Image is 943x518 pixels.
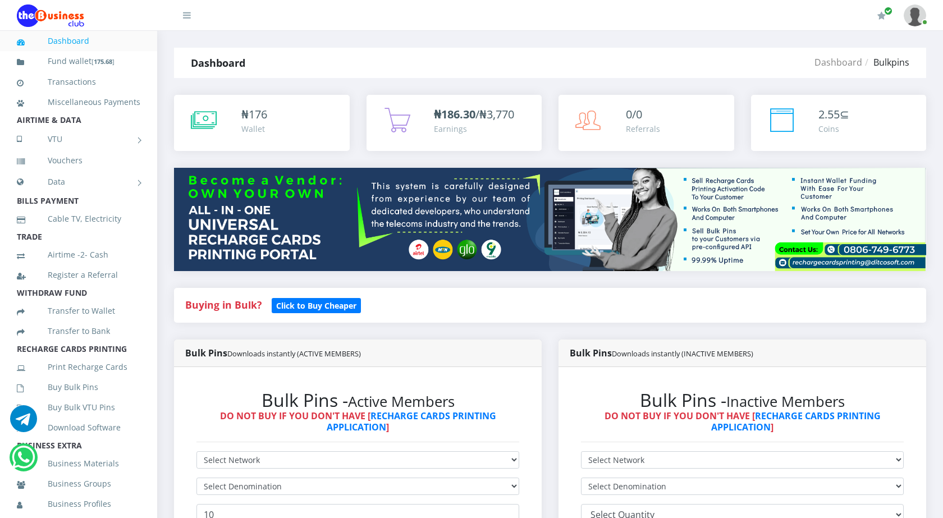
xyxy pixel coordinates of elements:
[17,28,140,54] a: Dashboard
[17,89,140,115] a: Miscellaneous Payments
[726,392,845,411] small: Inactive Members
[241,123,267,135] div: Wallet
[17,69,140,95] a: Transactions
[367,95,542,151] a: ₦186.30/₦3,770 Earnings
[818,106,849,123] div: ⊆
[272,298,361,311] a: Click to Buy Cheaper
[220,410,496,433] strong: DO NOT BUY IF YOU DON'T HAVE [ ]
[570,347,753,359] strong: Bulk Pins
[17,318,140,344] a: Transfer to Bank
[17,4,84,27] img: Logo
[904,4,926,26] img: User
[862,56,909,69] li: Bulkpins
[581,389,904,411] h2: Bulk Pins -
[434,123,514,135] div: Earnings
[711,410,881,433] a: RECHARGE CARDS PRINTING APPLICATION
[17,168,140,196] a: Data
[241,106,267,123] div: ₦
[17,374,140,400] a: Buy Bulk Pins
[348,392,455,411] small: Active Members
[434,107,475,122] b: ₦186.30
[17,148,140,173] a: Vouchers
[17,262,140,288] a: Register a Referral
[17,48,140,75] a: Fund wallet[175.68]
[612,349,753,359] small: Downloads instantly (INACTIVE MEMBERS)
[174,95,350,151] a: ₦176 Wallet
[10,414,37,432] a: Chat for support
[818,107,840,122] span: 2.55
[327,410,496,433] a: RECHARGE CARDS PRINTING APPLICATION
[17,491,140,517] a: Business Profiles
[185,347,361,359] strong: Bulk Pins
[17,415,140,441] a: Download Software
[227,349,361,359] small: Downloads instantly (ACTIVE MEMBERS)
[17,125,140,153] a: VTU
[17,395,140,420] a: Buy Bulk VTU Pins
[17,451,140,476] a: Business Materials
[17,471,140,497] a: Business Groups
[559,95,734,151] a: 0/0 Referrals
[185,298,262,311] strong: Buying in Bulk?
[605,410,881,433] strong: DO NOT BUY IF YOU DON'T HAVE [ ]
[196,389,519,411] h2: Bulk Pins -
[91,57,115,66] small: [ ]
[626,123,660,135] div: Referrals
[818,123,849,135] div: Coins
[174,168,926,271] img: multitenant_rcp.png
[12,452,35,471] a: Chat for support
[17,354,140,380] a: Print Recharge Cards
[626,107,642,122] span: 0/0
[17,298,140,324] a: Transfer to Wallet
[276,300,356,311] b: Click to Buy Cheaper
[884,7,892,15] span: Renew/Upgrade Subscription
[94,57,112,66] b: 175.68
[814,56,862,68] a: Dashboard
[249,107,267,122] span: 176
[17,242,140,268] a: Airtime -2- Cash
[434,107,514,122] span: /₦3,770
[191,56,245,70] strong: Dashboard
[17,206,140,232] a: Cable TV, Electricity
[877,11,886,20] i: Renew/Upgrade Subscription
